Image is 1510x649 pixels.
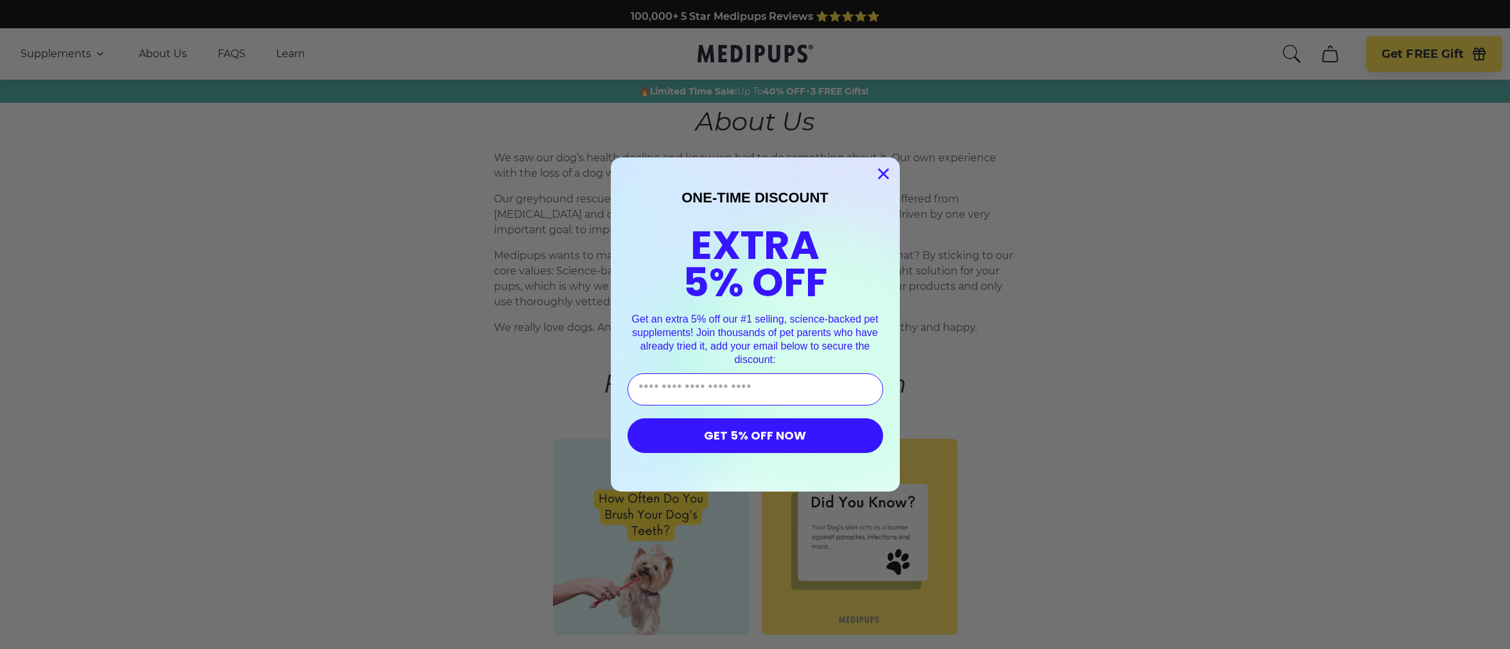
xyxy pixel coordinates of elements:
span: Get an extra 5% off our #1 selling, science-backed pet supplements! Join thousands of pet parents... [632,314,879,364]
button: GET 5% OFF NOW [628,418,883,453]
span: ONE-TIME DISCOUNT [681,190,829,206]
button: Close dialog [872,163,895,185]
span: 5% OFF [683,254,827,310]
span: EXTRA [690,217,820,273]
